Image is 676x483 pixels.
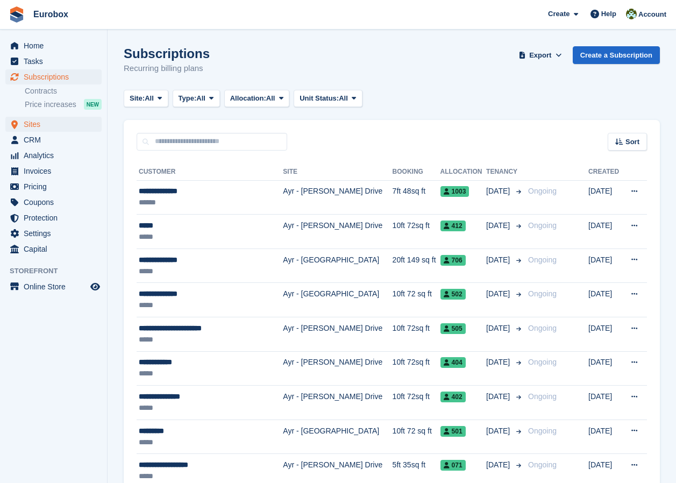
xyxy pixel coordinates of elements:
td: 10ft 72sq ft [393,215,440,249]
th: Allocation [440,164,487,181]
button: Type: All [173,90,220,108]
th: Customer [137,164,283,181]
span: Coupons [24,195,88,210]
img: stora-icon-8386f47178a22dfd0bd8f6a31ec36ba5ce8667c1dd55bd0f319d3a0aa187defe.svg [9,6,25,23]
span: Ongoing [528,187,557,195]
td: 10ft 72sq ft [393,317,440,352]
span: Ongoing [528,324,557,332]
span: [DATE] [486,425,512,437]
a: menu [5,117,102,132]
span: Export [529,50,551,61]
span: Help [601,9,616,19]
td: [DATE] [588,317,622,352]
span: Ongoing [528,460,557,469]
span: Tasks [24,54,88,69]
a: menu [5,148,102,163]
span: Online Store [24,279,88,294]
td: [DATE] [588,420,622,454]
a: Price increases NEW [25,98,102,110]
td: Ayr - [PERSON_NAME] Drive [283,317,392,352]
a: menu [5,241,102,257]
td: Ayr - [GEOGRAPHIC_DATA] [283,248,392,283]
a: Create a Subscription [573,46,660,64]
td: [DATE] [588,283,622,317]
td: 10ft 72 sq ft [393,420,440,454]
a: menu [5,195,102,210]
span: Protection [24,210,88,225]
span: All [196,93,205,104]
span: Ongoing [528,255,557,264]
span: Allocation: [230,93,266,104]
span: [DATE] [486,459,512,471]
span: Pricing [24,179,88,194]
span: 412 [440,221,466,231]
span: 402 [440,392,466,402]
span: Ongoing [528,427,557,435]
span: 706 [440,255,466,266]
p: Recurring billing plans [124,62,210,75]
td: 20ft 149 sq ft [393,248,440,283]
span: [DATE] [486,254,512,266]
span: [DATE] [486,357,512,368]
span: Subscriptions [24,69,88,84]
a: menu [5,132,102,147]
span: All [339,93,348,104]
span: 501 [440,426,466,437]
span: 071 [440,460,466,471]
a: Contracts [25,86,102,96]
span: Analytics [24,148,88,163]
td: [DATE] [588,215,622,249]
th: Site [283,164,392,181]
th: Tenancy [486,164,524,181]
td: 10ft 72 sq ft [393,283,440,317]
span: Sites [24,117,88,132]
td: [DATE] [588,351,622,386]
th: Created [588,164,622,181]
a: Preview store [89,280,102,293]
td: 7ft 48sq ft [393,180,440,215]
button: Unit Status: All [294,90,362,108]
span: [DATE] [486,391,512,402]
td: 10ft 72sq ft [393,386,440,420]
td: [DATE] [588,386,622,420]
a: menu [5,164,102,179]
span: Ongoing [528,289,557,298]
a: Eurobox [29,5,73,23]
a: menu [5,69,102,84]
span: Ongoing [528,392,557,401]
span: All [145,93,154,104]
span: Account [638,9,666,20]
td: Ayr - [GEOGRAPHIC_DATA] [283,420,392,454]
span: Ongoing [528,221,557,230]
span: Invoices [24,164,88,179]
td: Ayr - [PERSON_NAME] Drive [283,215,392,249]
td: Ayr - [PERSON_NAME] Drive [283,180,392,215]
a: menu [5,38,102,53]
span: 502 [440,289,466,300]
span: [DATE] [486,288,512,300]
span: Home [24,38,88,53]
a: menu [5,179,102,194]
a: menu [5,54,102,69]
h1: Subscriptions [124,46,210,61]
span: [DATE] [486,323,512,334]
span: Sort [625,137,639,147]
div: NEW [84,99,102,110]
span: [DATE] [486,186,512,197]
button: Export [517,46,564,64]
a: menu [5,226,102,241]
span: CRM [24,132,88,147]
span: Unit Status: [300,93,339,104]
th: Booking [393,164,440,181]
td: Ayr - [GEOGRAPHIC_DATA] [283,283,392,317]
span: Type: [179,93,197,104]
td: 10ft 72sq ft [393,351,440,386]
a: menu [5,210,102,225]
img: Lorna Russell [626,9,637,19]
td: [DATE] [588,248,622,283]
span: Settings [24,226,88,241]
span: Create [548,9,570,19]
span: [DATE] [486,220,512,231]
span: Price increases [25,100,76,110]
button: Site: All [124,90,168,108]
